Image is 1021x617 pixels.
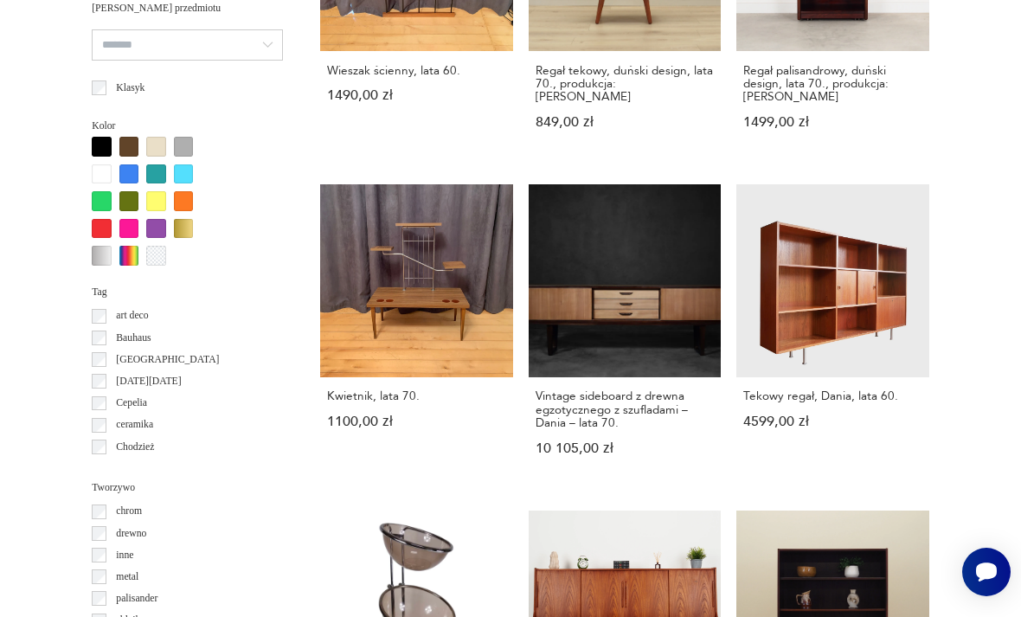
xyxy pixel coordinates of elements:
h3: Wieszak ścienny, lata 60. [327,64,505,77]
p: ceramika [116,416,153,434]
p: Cepelia [116,395,147,412]
p: [DATE][DATE] [116,373,181,390]
p: Ćmielów [116,460,153,478]
h3: Regał palisandrowy, duński design, lata 70., produkcja: [PERSON_NAME] [743,64,921,104]
p: 849,00 zł [536,116,714,129]
h3: Regał tekowy, duński design, lata 70., produkcja: [PERSON_NAME] [536,64,714,104]
a: Kwietnik, lata 70.Kwietnik, lata 70.1100,00 zł [320,184,513,485]
p: Tag [92,284,283,301]
h3: Tekowy regał, Dania, lata 60. [743,389,921,402]
p: 1100,00 zł [327,415,505,428]
p: metal [116,569,138,586]
p: inne [116,547,133,564]
p: Tworzywo [92,479,283,497]
p: 1490,00 zł [327,89,505,102]
h3: Kwietnik, lata 70. [327,389,505,402]
p: 4599,00 zł [743,415,921,428]
p: palisander [116,590,157,607]
p: Bauhaus [116,330,151,347]
h3: Vintage sideboard z drewna egzotycznego z szufladami – Dania – lata 70. [536,389,714,429]
p: drewno [116,525,146,543]
a: Vintage sideboard z drewna egzotycznego z szufladami – Dania – lata 70.Vintage sideboard z drewna... [529,184,722,485]
p: Klasyk [116,80,144,97]
a: Tekowy regał, Dania, lata 60.Tekowy regał, Dania, lata 60.4599,00 zł [736,184,929,485]
p: 1499,00 zł [743,116,921,129]
p: 10 105,00 zł [536,442,714,455]
p: Kolor [92,118,283,135]
iframe: Smartsupp widget button [962,548,1011,596]
p: art deco [116,307,148,325]
p: [GEOGRAPHIC_DATA] [116,351,219,369]
p: Chodzież [116,439,154,456]
p: chrom [116,503,142,520]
